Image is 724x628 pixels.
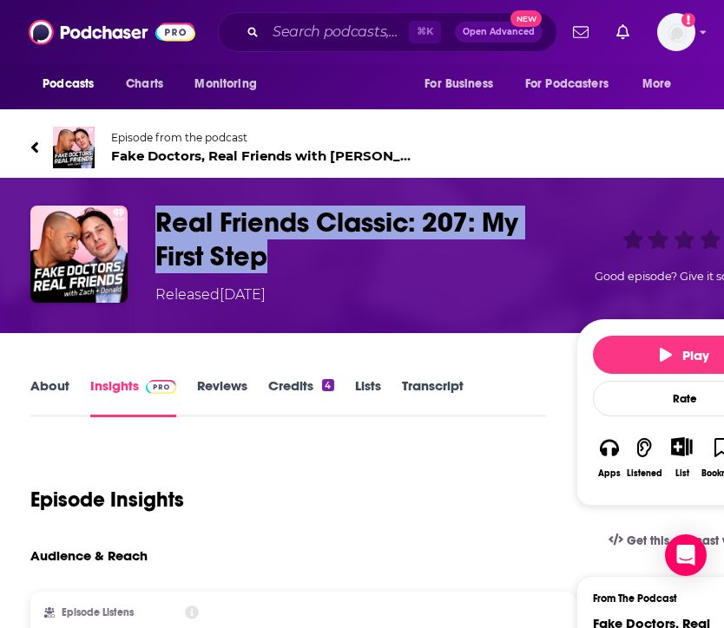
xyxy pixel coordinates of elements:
[155,285,266,305] div: Released [DATE]
[30,487,184,513] h1: Episode Insights
[566,17,596,47] a: Show notifications dropdown
[155,206,569,273] h3: Real Friends Classic: 207: My First Step
[111,147,411,164] span: Fake Doctors, Real Friends with [PERSON_NAME] and [PERSON_NAME]
[111,131,411,144] span: Episode from the podcast
[126,72,163,96] span: Charts
[657,13,695,51] span: Logged in as sashagoldin
[627,468,662,479] div: Listened
[642,72,672,96] span: More
[218,12,557,52] div: Search podcasts, credits, & more...
[630,68,694,101] button: open menu
[90,377,176,417] a: InsightsPodchaser Pro
[30,547,148,564] h3: Audience & Reach
[197,377,247,417] a: Reviews
[30,206,128,303] img: Real Friends Classic: 207: My First Step
[514,68,634,101] button: open menu
[510,10,542,27] span: New
[402,377,464,417] a: Transcript
[593,426,626,489] button: Apps
[675,468,689,479] div: List
[355,377,381,417] a: Lists
[663,426,701,489] div: Show More ButtonList
[30,68,116,101] button: open menu
[525,72,609,96] span: For Podcasters
[660,347,709,363] span: Play
[681,13,695,27] svg: Add a profile image
[146,380,176,394] img: Podchaser Pro
[182,68,279,101] button: open menu
[665,534,707,576] div: Open Intercom Messenger
[194,72,256,96] span: Monitoring
[322,379,333,391] div: 4
[657,13,695,51] img: User Profile
[29,16,195,49] img: Podchaser - Follow, Share and Rate Podcasts
[62,606,134,618] h2: Episode Listens
[463,28,535,36] span: Open Advanced
[30,127,411,168] a: Fake Doctors, Real Friends with Zach and DonaldEpisode from the podcastFake Doctors, Real Friends...
[115,68,174,101] a: Charts
[43,72,94,96] span: Podcasts
[412,68,515,101] button: open menu
[409,21,441,43] span: ⌘ K
[30,377,69,417] a: About
[455,22,543,43] button: Open AdvancedNew
[266,18,409,46] input: Search podcasts, credits, & more...
[598,468,621,479] div: Apps
[53,127,95,168] img: Fake Doctors, Real Friends with Zach and Donald
[268,377,333,417] a: Credits4
[609,17,636,47] a: Show notifications dropdown
[657,13,695,51] button: Show profile menu
[425,72,493,96] span: For Business
[626,426,663,489] button: Listened
[664,437,700,456] button: Show More Button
